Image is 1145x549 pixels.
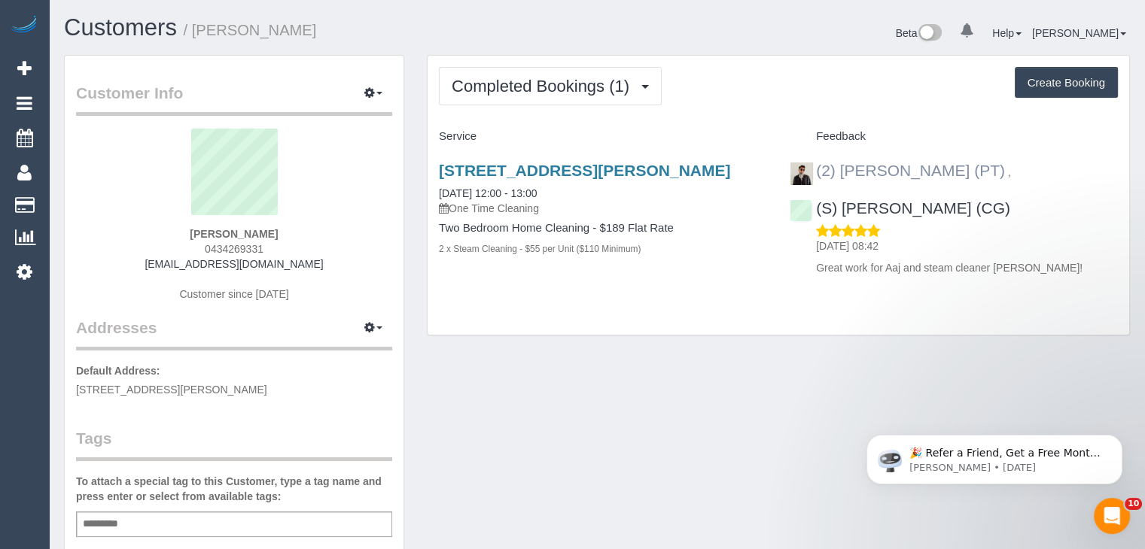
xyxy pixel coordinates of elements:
[76,82,392,116] legend: Customer Info
[1125,498,1142,510] span: 10
[64,14,177,41] a: Customers
[205,243,263,255] span: 0434269331
[145,258,323,270] a: [EMAIL_ADDRESS][DOMAIN_NAME]
[439,244,641,254] small: 2 x Steam Cleaning - $55 per Unit ($110 Minimum)
[439,201,767,216] p: One Time Cleaning
[190,228,278,240] strong: [PERSON_NAME]
[76,384,267,396] span: [STREET_ADDRESS][PERSON_NAME]
[816,260,1118,275] p: Great work for Aaj and steam cleaner [PERSON_NAME]!
[917,24,942,44] img: New interface
[790,162,1005,179] a: (2) [PERSON_NAME] (PT)
[439,130,767,143] h4: Service
[76,427,392,461] legend: Tags
[184,22,317,38] small: / [PERSON_NAME]
[790,199,1010,217] a: (S) [PERSON_NAME] (CG)
[76,363,160,378] label: Default Address:
[790,162,813,185] img: (2) Azwad Raza (PT)
[439,187,537,199] a: [DATE] 12:00 - 13:00
[439,222,767,235] h4: Two Bedroom Home Cleaning - $189 Flat Rate
[439,67,662,105] button: Completed Bookings (1)
[1032,27,1126,39] a: [PERSON_NAME]
[1015,67,1118,99] button: Create Booking
[452,77,637,96] span: Completed Bookings (1)
[992,27,1022,39] a: Help
[439,162,730,179] a: [STREET_ADDRESS][PERSON_NAME]
[816,238,1118,253] p: [DATE] 08:42
[1008,166,1011,178] span: ,
[1094,498,1130,534] iframe: Intercom live chat
[179,288,288,300] span: Customer since [DATE]
[76,474,392,504] label: To attach a special tag to this Customer, type a tag name and press enter or select from availabl...
[9,15,39,36] img: Automaid Logo
[896,27,942,39] a: Beta
[844,403,1145,508] iframe: Intercom notifications message
[790,130,1118,143] h4: Feedback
